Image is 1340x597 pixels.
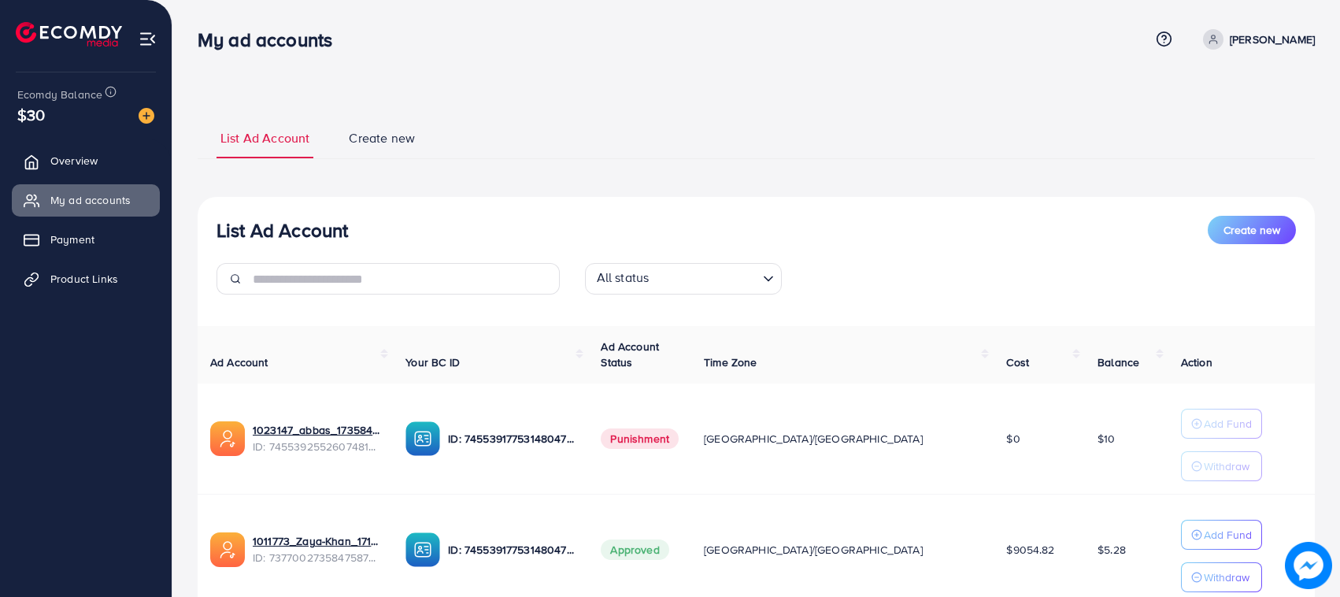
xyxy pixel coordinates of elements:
button: Add Fund [1181,409,1262,439]
a: [PERSON_NAME] [1197,29,1315,50]
span: Balance [1098,354,1139,370]
button: Withdraw [1181,451,1262,481]
h3: My ad accounts [198,28,345,51]
div: <span class='underline'>1023147_abbas_1735843853887</span></br>7455392552607481857 [253,422,380,454]
button: Create new [1208,216,1296,244]
span: ID: 7377002735847587841 [253,550,380,565]
a: Product Links [12,263,160,295]
span: $0 [1006,431,1020,447]
p: Add Fund [1204,414,1252,433]
p: Add Fund [1204,525,1252,544]
span: [GEOGRAPHIC_DATA]/[GEOGRAPHIC_DATA] [704,431,923,447]
button: Add Fund [1181,520,1262,550]
span: ID: 7455392552607481857 [253,439,380,454]
p: Withdraw [1204,457,1249,476]
button: Withdraw [1181,562,1262,592]
img: logo [16,22,122,46]
img: menu [139,30,157,48]
span: List Ad Account [220,129,309,147]
span: Punishment [601,428,679,449]
span: Ad Account Status [601,339,659,370]
img: image [1285,542,1332,589]
img: ic-ba-acc.ded83a64.svg [405,421,440,456]
span: [GEOGRAPHIC_DATA]/[GEOGRAPHIC_DATA] [704,542,923,558]
a: Payment [12,224,160,255]
a: 1023147_abbas_1735843853887 [253,422,380,438]
span: Action [1181,354,1212,370]
span: All status [594,265,653,291]
span: Create new [349,129,415,147]
span: Cost [1006,354,1029,370]
p: ID: 7455391775314804752 [448,540,576,559]
span: Product Links [50,271,118,287]
span: $9054.82 [1006,542,1054,558]
img: image [139,108,154,124]
a: 1011773_Zaya-Khan_1717592302951 [253,533,380,549]
div: Search for option [585,263,782,295]
h3: List Ad Account [217,219,348,242]
a: Overview [12,145,160,176]
img: ic-ads-acc.e4c84228.svg [210,421,245,456]
a: My ad accounts [12,184,160,216]
p: [PERSON_NAME] [1230,30,1315,49]
span: $10 [1098,431,1115,447]
span: Create new [1223,222,1280,238]
span: Ecomdy Balance [17,87,102,102]
span: $30 [17,103,45,126]
input: Search for option [653,266,756,291]
div: <span class='underline'>1011773_Zaya-Khan_1717592302951</span></br>7377002735847587841 [253,533,380,565]
span: Payment [50,232,94,247]
span: $5.28 [1098,542,1126,558]
span: Overview [50,153,98,169]
p: ID: 7455391775314804752 [448,429,576,448]
img: ic-ba-acc.ded83a64.svg [405,532,440,567]
span: Approved [601,540,668,560]
span: Ad Account [210,354,268,370]
p: Withdraw [1204,568,1249,587]
span: Time Zone [704,354,757,370]
span: My ad accounts [50,192,131,208]
span: Your BC ID [405,354,460,370]
img: ic-ads-acc.e4c84228.svg [210,532,245,567]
